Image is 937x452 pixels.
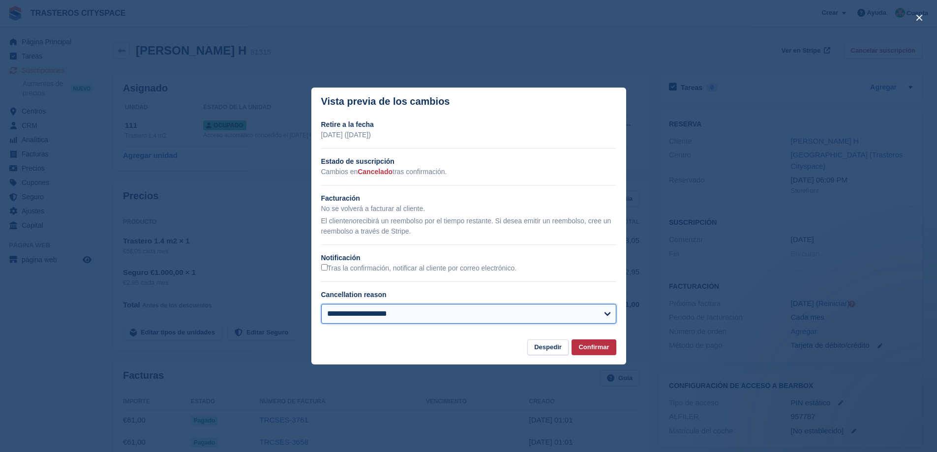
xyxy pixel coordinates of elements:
label: Cancellation reason [321,291,387,299]
p: [DATE] ([DATE]) [321,130,616,140]
label: Tras la confirmación, notificar al cliente por correo electrónico. [321,264,517,273]
h2: Facturación [321,193,616,204]
em: no [349,217,357,225]
button: Confirmar [572,339,616,356]
span: Cancelado [358,168,393,176]
p: El cliente recibirá un reembolso por el tiempo restante. Si desea emitir un reembolso, cree un re... [321,216,616,237]
p: Vista previa de los cambios [321,96,450,107]
p: No se volverá a facturar al cliente. [321,204,616,214]
h2: Retire a la fecha [321,120,616,130]
button: close [911,10,927,26]
p: Cambios en tras confirmación. [321,167,616,177]
button: Despedir [527,339,569,356]
input: Tras la confirmación, notificar al cliente por correo electrónico. [321,264,328,271]
h2: Estado de suscripción [321,156,616,167]
h2: Notificación [321,253,616,263]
